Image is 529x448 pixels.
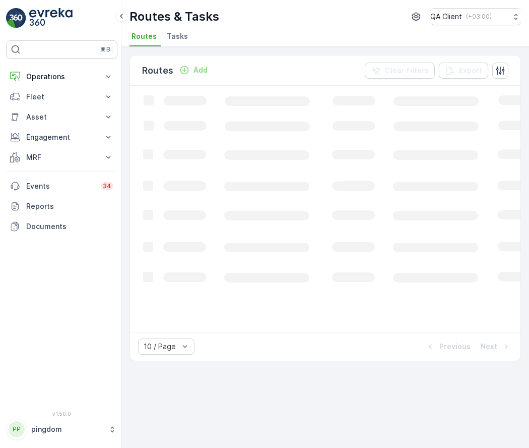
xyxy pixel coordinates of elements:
p: ⌘B [100,45,110,53]
img: logo [6,8,26,28]
button: Asset [6,107,117,127]
p: Routes [142,64,173,78]
a: Events34 [6,176,117,196]
button: QA Client(+03:00) [430,8,521,25]
p: Add [193,65,208,75]
p: Export [459,66,482,76]
button: Clear Filters [365,63,435,79]
button: Operations [6,67,117,87]
p: Fleet [26,92,97,102]
p: Previous [439,342,471,352]
span: Routes [131,31,157,41]
p: Asset [26,112,97,122]
p: Documents [26,221,113,232]
p: ( +03:00 ) [466,13,492,21]
div: PP [9,421,25,437]
button: Add [175,64,212,76]
button: Fleet [6,87,117,107]
p: Next [481,342,497,352]
span: Tasks [167,31,188,41]
p: Clear Filters [385,66,429,76]
span: v 1.50.0 [6,411,117,417]
button: MRF [6,147,117,167]
a: Documents [6,216,117,237]
p: MRF [26,152,97,162]
button: Previous [424,341,472,353]
p: Operations [26,72,97,82]
p: pingdom [31,424,103,434]
p: 34 [103,182,111,190]
p: Routes & Tasks [129,9,219,25]
a: Reports [6,196,117,216]
button: Next [480,341,512,353]
button: Engagement [6,127,117,147]
button: Export [439,63,488,79]
button: PPpingdom [6,419,117,440]
p: Engagement [26,132,97,142]
p: QA Client [430,12,462,22]
p: Reports [26,201,113,211]
p: Events [26,181,95,191]
img: logo_light-DOdMpM7g.png [29,8,73,28]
